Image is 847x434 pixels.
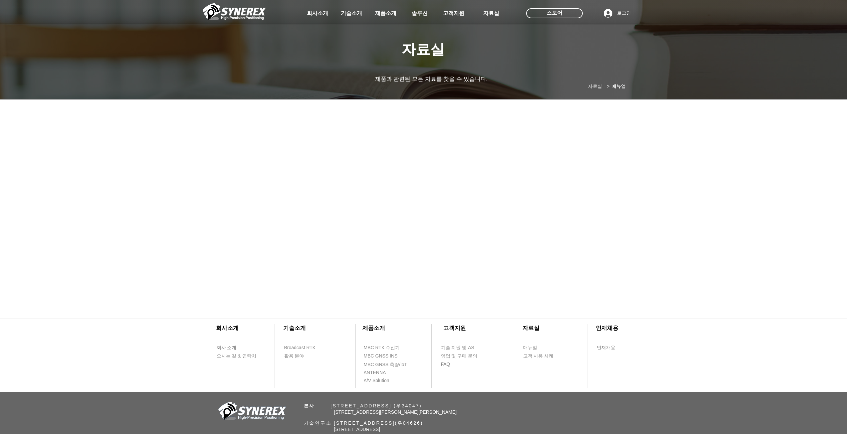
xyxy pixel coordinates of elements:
[375,10,396,17] span: 제품소개
[284,344,322,352] a: Broadcast RTK
[301,7,334,20] a: 회사소개
[304,403,315,408] span: 본사
[216,352,261,360] a: 오시는 길 & 연락처
[443,10,464,17] span: 고객지원
[441,353,478,360] span: 영업 및 구매 문의
[203,2,266,22] img: 씨너렉스_White_simbol_대지 1.png
[596,325,618,331] span: ​인재채용
[261,121,587,304] div: 파일 공유
[523,352,561,360] a: 고객 사용 사례
[217,345,237,351] span: 회사 소개
[441,345,474,351] span: 기술 지원 및 AS
[523,344,561,352] a: 매뉴얼
[526,8,583,18] div: 스토어
[341,10,362,17] span: 기술소개
[304,420,423,426] span: 기술연구소 [STREET_ADDRESS](우04626)
[334,427,380,432] span: [STREET_ADDRESS]
[364,353,398,360] span: MBC GNSS INS
[546,9,562,17] span: 스토어
[412,10,428,17] span: 솔루션
[441,344,491,352] a: 기술 지원 및 AS
[364,377,389,384] span: A/V Solution
[217,353,256,360] span: 오시는 길 & 연락처
[334,409,457,415] span: [STREET_ADDRESS][PERSON_NAME][PERSON_NAME]
[441,361,450,368] span: FAQ
[363,352,405,360] a: MBC GNSS INS
[441,360,479,368] a: FAQ
[304,403,422,408] span: ​ [STREET_ADDRESS] (우34047)
[475,7,508,20] a: 자료실
[483,10,499,17] span: 자료실
[523,325,539,331] span: ​자료실
[615,10,633,17] span: 로그인
[363,344,413,352] a: MBC RTK 수신기
[597,345,615,351] span: 인재채용
[596,344,628,352] a: 인재채용
[363,368,402,377] a: ANTENNA
[599,7,636,20] button: 로그인
[216,325,239,331] span: ​회사소개
[363,376,402,385] a: A/V Solution
[403,7,436,20] a: 솔루션
[362,325,385,331] span: ​제품소개
[441,352,479,360] a: 영업 및 구매 문의
[335,7,368,20] a: 기술소개
[307,10,328,17] span: 회사소개
[364,345,400,351] span: MBC RTK 수신기
[523,353,554,360] span: 고객 사용 사례
[284,352,322,360] a: 활용 분야
[284,345,316,351] span: Broadcast RTK
[216,344,255,352] a: 회사 소개
[523,345,537,351] span: 매뉴얼
[363,361,422,369] a: MBC GNSS 측량/IoT
[364,362,407,368] span: MBC GNSS 측량/IoT
[437,7,470,20] a: 고객지원
[284,353,304,360] span: 활용 분야
[443,325,466,331] span: ​고객지원
[369,7,402,20] a: 제품소개
[283,325,306,331] span: ​기술소개
[364,369,386,376] span: ANTENNA
[215,401,288,423] img: 회사_로고-removebg-preview.png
